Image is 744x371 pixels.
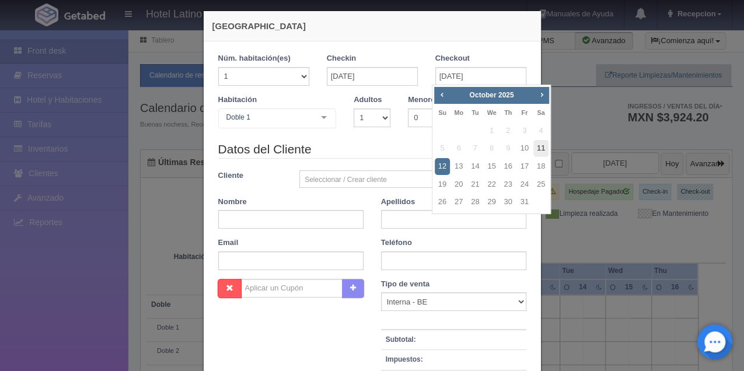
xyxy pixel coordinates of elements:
a: 19 [435,176,450,193]
a: 27 [451,194,466,211]
label: Email [218,237,239,249]
a: 24 [517,176,532,193]
th: Subtotal: [381,330,428,350]
span: 4 [533,123,549,139]
a: 21 [467,176,483,193]
span: Friday [521,109,528,116]
a: 12 [435,158,450,175]
label: Checkin [327,53,357,64]
span: Tuesday [471,109,478,116]
span: 6 [451,140,466,157]
a: 10 [517,140,532,157]
a: Next [535,88,548,101]
legend: Datos del Cliente [218,141,526,159]
span: 7 [467,140,483,157]
h4: [GEOGRAPHIC_DATA] [212,20,532,32]
label: Apellidos [381,197,415,208]
label: Tipo de venta [381,279,430,290]
a: 13 [451,158,466,175]
a: 30 [501,194,516,211]
span: 8 [484,140,499,157]
label: Cliente [209,170,291,181]
a: Seleccionar / Crear cliente [299,170,526,188]
span: 2 [501,123,516,139]
span: Sunday [438,109,446,116]
label: Adultos [354,94,382,106]
label: Checkout [435,53,470,64]
span: 9 [501,140,516,157]
input: DD-MM-AAAA [435,67,526,86]
span: 1 [484,123,499,139]
label: Teléfono [381,237,412,249]
label: Habitación [218,94,257,106]
span: Doble 1 [223,111,313,123]
a: 29 [484,194,499,211]
span: Prev [437,90,446,99]
a: 18 [533,158,549,175]
a: 16 [501,158,516,175]
a: 14 [467,158,483,175]
th: Impuestos: [381,350,428,370]
a: 23 [501,176,516,193]
input: DD-MM-AAAA [327,67,418,86]
label: Nombre [218,197,247,208]
input: Aplicar un Cupón [241,279,343,297]
a: 15 [484,158,499,175]
span: Saturday [537,109,544,116]
a: 31 [517,194,532,211]
span: October [469,91,496,99]
span: 2025 [498,91,514,99]
a: 28 [467,194,483,211]
a: 25 [533,176,549,193]
a: 11 [533,140,549,157]
a: 22 [484,176,499,193]
span: Seleccionar / Crear cliente [305,171,511,188]
span: Monday [454,109,463,116]
span: Next [537,90,546,99]
span: 5 [435,140,450,157]
a: 17 [517,158,532,175]
label: Menores [408,94,439,106]
label: Núm. habitación(es) [218,53,291,64]
span: 3 [517,123,532,139]
span: Thursday [504,109,512,116]
a: Prev [435,88,448,101]
a: 20 [451,176,466,193]
a: 26 [435,194,450,211]
span: Wednesday [487,109,496,116]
